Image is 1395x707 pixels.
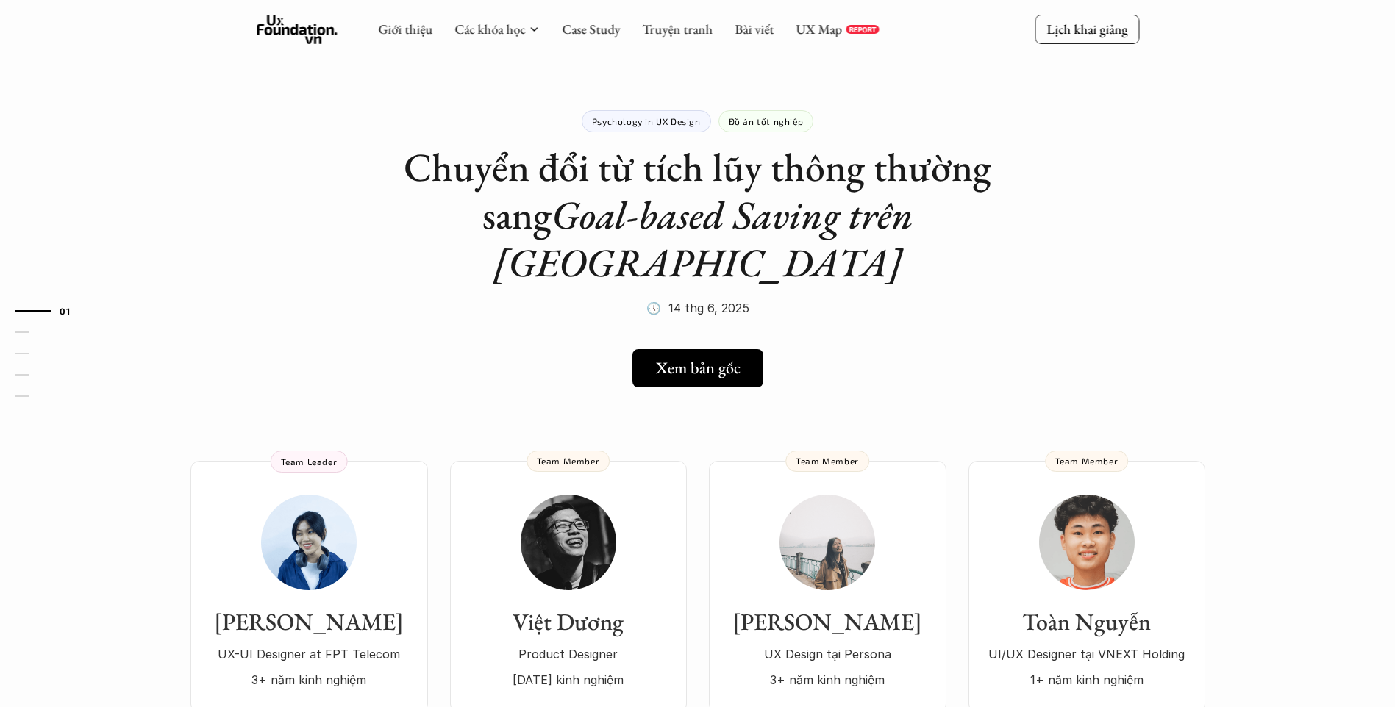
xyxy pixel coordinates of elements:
h1: Chuyển đổi từ tích lũy thông thường sang [404,143,992,286]
p: Psychology in UX Design [592,116,701,126]
h5: Xem bản gốc [656,359,741,378]
a: REPORT [846,25,879,34]
a: Giới thiệu [378,21,432,37]
p: Product Designer [465,643,672,665]
p: UI/UX Designer tại VNEXT Holding [983,643,1191,665]
h3: Toàn Nguyễn [983,608,1191,636]
a: Truyện tranh [642,21,713,37]
p: 3+ năm kinh nghiệm [205,669,413,691]
p: Team Member [1055,456,1119,466]
a: Xem bản gốc [632,349,763,387]
p: Đồ án tốt nghiệp [729,116,804,126]
p: Team Member [796,456,859,466]
p: 1+ năm kinh nghiệm [983,669,1191,691]
p: 3+ năm kinh nghiệm [724,669,932,691]
h3: [PERSON_NAME] [205,608,413,636]
h3: [PERSON_NAME] [724,608,932,636]
p: [DATE] kinh nghiệm [465,669,672,691]
p: UX-UI Designer at FPT Telecom [205,643,413,665]
a: Các khóa học [454,21,525,37]
p: UX Design tại Persona [724,643,932,665]
a: Case Study [562,21,620,37]
p: Team Member [537,456,600,466]
h3: Việt Dương [465,608,672,636]
strong: 01 [60,306,70,316]
a: UX Map [796,21,842,37]
a: 01 [15,302,85,320]
p: 🕔 14 thg 6, 2025 [646,297,749,319]
p: Team Leader [281,456,338,467]
em: Goal-based Saving trên [GEOGRAPHIC_DATA] [493,189,922,288]
a: Bài viết [735,21,774,37]
a: Lịch khai giảng [1035,15,1139,43]
p: REPORT [849,25,876,34]
p: Lịch khai giảng [1046,21,1127,37]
